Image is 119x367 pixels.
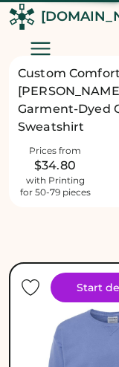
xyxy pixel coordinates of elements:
[18,157,92,175] div: $34.80
[20,175,91,198] div: with Printing for 50-79 pieces
[9,4,35,30] img: Rendered Logo - Screens
[29,145,81,157] div: Prices from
